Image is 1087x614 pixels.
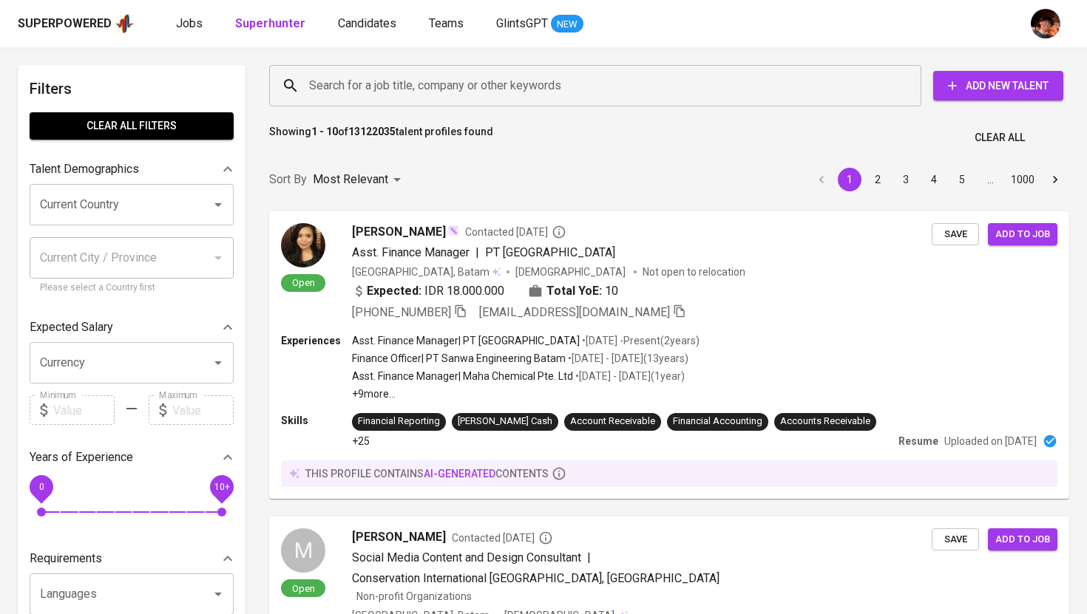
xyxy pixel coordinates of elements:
span: 0 [38,482,44,492]
svg: By Batam recruiter [538,531,553,545]
button: Add to job [988,223,1057,246]
button: Add to job [988,528,1057,551]
span: Save [939,226,972,243]
button: Open [208,352,228,373]
span: Candidates [338,16,396,30]
div: Financial Reporting [358,415,440,429]
p: Please select a Country first [40,281,223,296]
a: Open[PERSON_NAME]Contacted [DATE]Asst. Finance Manager|PT [GEOGRAPHIC_DATA][GEOGRAPHIC_DATA], Bat... [269,211,1069,499]
p: Experiences [281,333,352,348]
span: [PHONE_NUMBER] [352,305,451,319]
p: Asst. Finance Manager | PT [GEOGRAPHIC_DATA] [352,333,580,348]
svg: By Batam recruiter [552,225,566,239]
span: Open [286,582,321,595]
b: Superhunter [235,16,305,30]
button: Add New Talent [933,71,1063,100]
p: +9 more ... [352,386,700,401]
b: Expected: [367,282,421,300]
p: Most Relevant [313,171,388,188]
p: Expected Salary [30,318,113,336]
button: page 1 [838,168,861,191]
span: Clear All [975,129,1025,147]
span: Open [286,276,321,289]
div: … [978,172,1002,187]
button: Open [208,194,228,215]
button: Go to page 1000 [1006,168,1039,191]
a: Candidates [338,15,399,33]
a: GlintsGPT NEW [496,15,583,33]
span: GlintsGPT [496,16,548,30]
p: +25 [352,434,370,448]
a: Teams [429,15,467,33]
p: Not open to relocation [643,265,745,279]
p: Uploaded on [DATE] [944,434,1037,448]
div: Account Receivable [570,415,655,429]
div: Superpowered [18,16,112,33]
div: M [281,528,325,573]
div: [PERSON_NAME] Cash [458,415,552,429]
nav: pagination navigation [807,168,1069,191]
span: Teams [429,16,464,30]
span: | [587,549,591,567]
p: • [DATE] - [DATE] ( 13 years ) [566,351,688,366]
button: Go to next page [1043,168,1067,191]
span: Add New Talent [945,77,1052,95]
span: 10+ [214,482,229,492]
div: Requirements [30,544,234,573]
input: Value [53,395,115,425]
span: Jobs [176,16,203,30]
span: PT [GEOGRAPHIC_DATA] [485,245,615,259]
span: [PERSON_NAME] [352,223,446,241]
p: Years of Experience [30,448,133,466]
p: Skills [281,413,352,428]
p: Requirements [30,550,102,567]
p: Showing of talent profiles found [269,124,493,151]
span: Asst. Finance Manager [352,245,470,259]
div: Financial Accounting [673,415,762,429]
span: [DEMOGRAPHIC_DATA] [515,265,628,279]
p: Resume [898,434,938,448]
span: Save [939,531,972,548]
img: a8f123cc90747476eaeda2bb2cf04359.jpg [281,223,325,267]
span: NEW [551,17,583,32]
span: [EMAIL_ADDRESS][DOMAIN_NAME] [479,305,670,319]
button: Open [208,584,228,604]
button: Clear All [969,124,1031,151]
a: Jobs [176,15,206,33]
button: Save [932,528,979,551]
p: • [DATE] - [DATE] ( 1 year ) [573,369,685,383]
span: Contacted [DATE] [465,225,566,239]
img: magic_wand.svg [447,225,459,236]
span: [PERSON_NAME] [352,528,446,546]
div: Accounts Receivable [780,415,870,429]
span: Clear All filters [41,117,222,135]
b: Total YoE: [546,282,602,300]
a: Superpoweredapp logo [18,13,135,35]
p: Sort By [269,171,307,188]
span: Conservation International [GEOGRAPHIC_DATA], [GEOGRAPHIC_DATA] [352,571,719,585]
h6: Filters [30,77,234,100]
div: Expected Salary [30,313,234,342]
div: Talent Demographics [30,154,234,184]
span: Non-profit Organizations [356,590,472,602]
span: Add to job [995,226,1050,243]
button: Go to page 3 [894,168,918,191]
img: app logo [115,13,135,35]
div: Years of Experience [30,443,234,472]
input: Value [172,395,234,425]
span: AI-generated [424,468,495,480]
p: Talent Demographics [30,160,139,178]
p: Finance Officer | PT Sanwa Engineering Batam [352,351,566,366]
span: Contacted [DATE] [452,531,553,545]
button: Go to page 2 [866,168,890,191]
span: 10 [605,282,618,300]
span: Add to job [995,531,1050,548]
p: • [DATE] - Present ( 2 years ) [580,333,700,348]
span: | [475,244,479,262]
b: 1 - 10 [311,126,338,137]
img: diemas@glints.com [1031,9,1060,38]
p: Asst. Finance Manager | Maha Chemical Pte. Ltd [352,369,573,383]
button: Go to page 4 [922,168,946,191]
p: this profile contains contents [305,466,549,481]
b: 13122035 [348,126,396,137]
